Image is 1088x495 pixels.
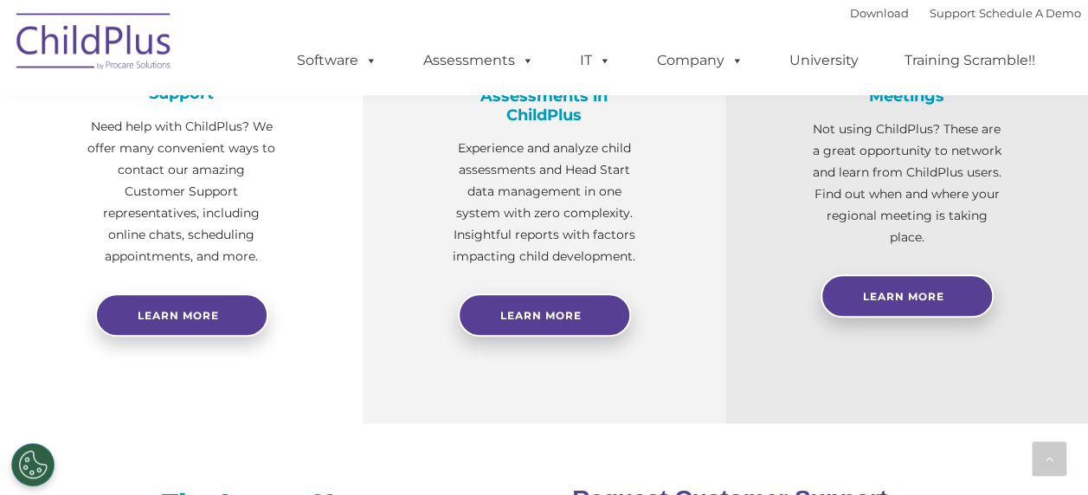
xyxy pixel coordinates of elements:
font: | [850,6,1081,20]
p: Not using ChildPlus? These are a great opportunity to network and learn from ChildPlus users. Fin... [812,119,1001,248]
a: Download [850,6,909,20]
a: Software [280,43,395,78]
a: Learn More [458,293,631,337]
a: Learn more [95,293,268,337]
a: Learn More [821,274,994,318]
a: Training Scramble!! [887,43,1053,78]
a: University [772,43,876,78]
span: Learn More [500,309,582,322]
button: Cookies Settings [11,443,55,486]
a: Schedule A Demo [979,6,1081,20]
a: Company [640,43,761,78]
p: Experience and analyze child assessments and Head Start data management in one system with zero c... [449,138,639,267]
span: Learn More [863,290,944,303]
a: IT [563,43,628,78]
iframe: Chat Widget [805,308,1088,495]
a: Assessments [406,43,551,78]
p: Need help with ChildPlus? We offer many convenient ways to contact our amazing Customer Support r... [87,116,276,267]
span: Learn more [138,309,219,322]
img: ChildPlus by Procare Solutions [8,1,181,87]
h4: Child Development Assessments in ChildPlus [449,67,639,125]
span: Phone number [241,185,314,198]
a: Support [930,6,975,20]
span: Last name [241,114,293,127]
